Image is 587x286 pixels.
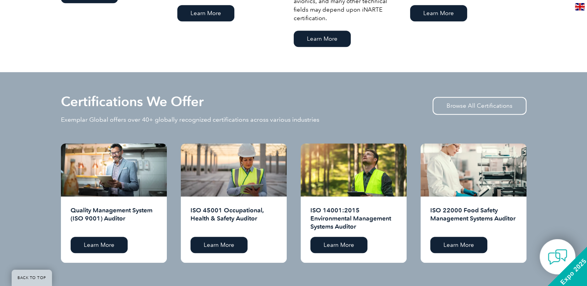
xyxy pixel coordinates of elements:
[410,5,467,21] a: Learn More
[190,206,277,231] h2: ISO 45001 Occupational, Health & Safety Auditor
[190,237,248,253] a: Learn More
[294,31,351,47] a: Learn More
[430,206,517,231] h2: ISO 22000 Food Safety Management Systems Auditor
[61,115,319,124] p: Exemplar Global offers over 40+ globally recognized certifications across various industries
[71,237,128,253] a: Learn More
[71,206,157,231] h2: Quality Management System (ISO 9001) Auditor
[310,237,367,253] a: Learn More
[12,270,52,286] a: BACK TO TOP
[575,3,585,10] img: en
[433,97,526,115] a: Browse All Certifications
[177,5,234,21] a: Learn More
[310,206,397,231] h2: ISO 14001:2015 Environmental Management Systems Auditor
[548,247,567,267] img: contact-chat.png
[430,237,487,253] a: Learn More
[61,95,204,108] h2: Certifications We Offer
